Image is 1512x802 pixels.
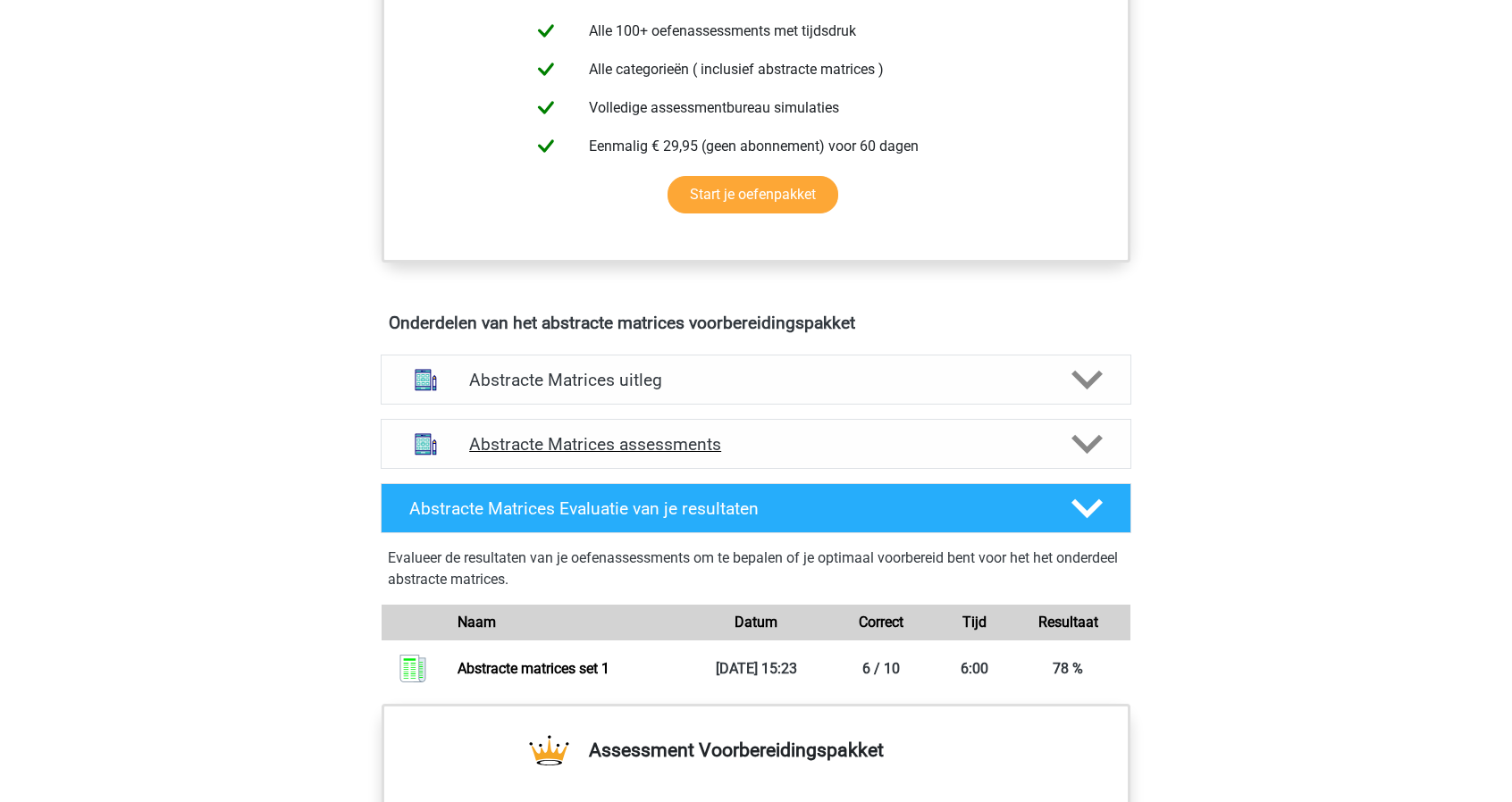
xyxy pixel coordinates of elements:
[944,612,1006,633] div: Tijd
[388,547,1124,590] p: Evalueer de resultaten van je oefenassessments om te bepalen of je optimaal voorbereid bent voor ...
[693,612,819,633] div: Datum
[444,612,693,633] div: Naam
[469,370,1043,390] h4: Abstracte Matrices uitleg
[374,483,1138,533] a: Abstracte Matrices Evaluatie van je resultaten
[469,434,1043,455] h4: Abstracte Matrices assessments
[1005,612,1130,633] div: Resultaat
[403,357,449,403] img: abstracte matrices uitleg
[403,422,449,467] img: abstracte matrices assessments
[668,176,838,213] a: Start je oefenpakket
[374,355,1138,405] a: uitleg Abstracte Matrices uitleg
[409,498,1043,519] h4: Abstracte Matrices Evaluatie van je resultaten
[374,419,1138,469] a: assessments Abstracte Matrices assessments
[819,612,944,633] div: Correct
[389,313,1123,333] h4: Onderdelen van het abstracte matrices voorbereidingspakket
[458,660,609,677] a: Abstracte matrices set 1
